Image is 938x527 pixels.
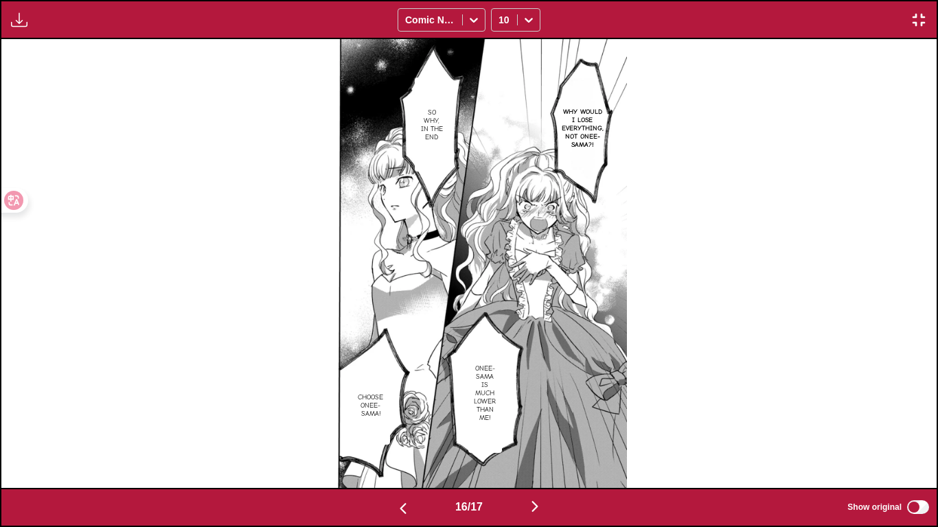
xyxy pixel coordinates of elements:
img: Download translated images [11,12,27,28]
span: Show original [847,502,902,512]
img: Manga Panel [311,39,627,487]
p: So why, in the end [417,106,446,144]
p: Why would I lose everything, not Onee-sama?! [559,105,606,152]
img: Previous page [395,500,411,517]
img: Next page [527,498,543,515]
p: Choose Onee-sama! [354,390,387,421]
input: Show original [907,500,929,514]
span: 16 / 17 [455,501,483,513]
p: Onee-sama is much lower than me! [471,362,499,425]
